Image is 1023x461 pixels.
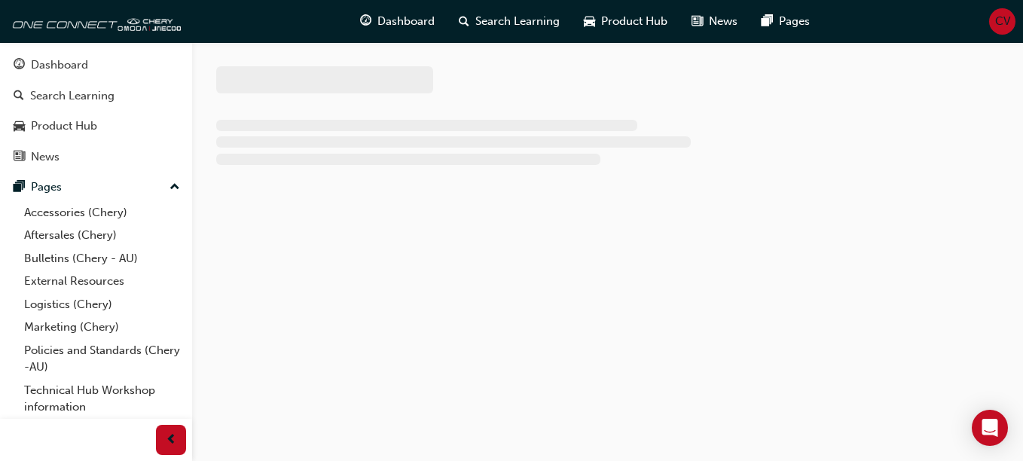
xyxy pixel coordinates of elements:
[447,6,572,37] a: search-iconSearch Learning
[14,151,25,164] span: news-icon
[972,410,1008,446] div: Open Intercom Messenger
[6,173,186,201] button: Pages
[475,13,560,30] span: Search Learning
[18,247,186,270] a: Bulletins (Chery - AU)
[584,12,595,31] span: car-icon
[601,13,667,30] span: Product Hub
[762,12,773,31] span: pages-icon
[572,6,679,37] a: car-iconProduct Hub
[31,56,88,74] div: Dashboard
[31,118,97,135] div: Product Hub
[18,339,186,379] a: Policies and Standards (Chery -AU)
[31,148,60,166] div: News
[360,12,371,31] span: guage-icon
[750,6,822,37] a: pages-iconPages
[709,13,737,30] span: News
[6,51,186,79] a: Dashboard
[995,13,1010,30] span: CV
[6,143,186,171] a: News
[30,87,115,105] div: Search Learning
[14,59,25,72] span: guage-icon
[169,178,180,197] span: up-icon
[31,179,62,196] div: Pages
[6,48,186,173] button: DashboardSearch LearningProduct HubNews
[6,112,186,140] a: Product Hub
[989,8,1015,35] button: CV
[14,181,25,194] span: pages-icon
[779,13,810,30] span: Pages
[18,270,186,293] a: External Resources
[18,316,186,339] a: Marketing (Chery)
[18,293,186,316] a: Logistics (Chery)
[18,201,186,224] a: Accessories (Chery)
[377,13,435,30] span: Dashboard
[459,12,469,31] span: search-icon
[18,379,186,419] a: Technical Hub Workshop information
[6,82,186,110] a: Search Learning
[348,6,447,37] a: guage-iconDashboard
[14,90,24,103] span: search-icon
[679,6,750,37] a: news-iconNews
[8,6,181,36] img: oneconnect
[18,224,186,247] a: Aftersales (Chery)
[166,431,177,450] span: prev-icon
[14,120,25,133] span: car-icon
[692,12,703,31] span: news-icon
